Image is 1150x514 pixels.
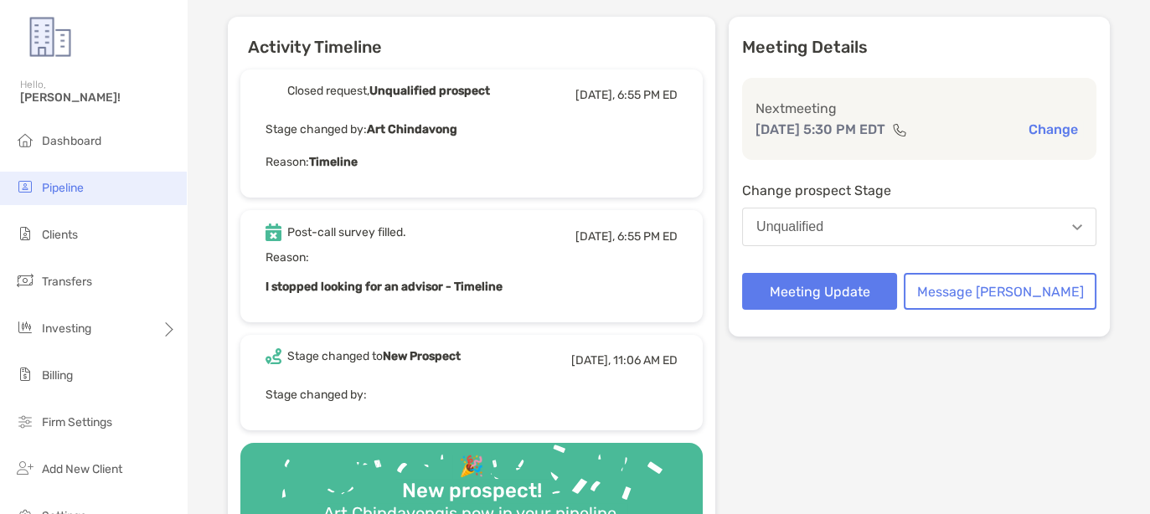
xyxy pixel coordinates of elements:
img: firm-settings icon [15,411,35,431]
p: Next meeting [755,98,1083,119]
b: I stopped looking for an advisor - Timeline [266,280,503,294]
p: Meeting Details [742,37,1096,58]
div: New prospect! [395,479,549,503]
span: Clients [42,228,78,242]
span: 6:55 PM ED [617,88,678,102]
span: Add New Client [42,462,122,476]
img: pipeline icon [15,177,35,197]
button: Meeting Update [742,273,897,310]
span: Firm Settings [42,415,112,429]
h6: Activity Timeline [228,17,715,57]
span: Investing [42,321,91,336]
span: [DATE], [575,229,615,244]
span: Pipeline [42,181,84,195]
b: Art Chindavong [367,122,457,136]
b: New Prospect [383,349,461,363]
div: Post-call survey filled. [287,225,406,239]
div: 🎉 [452,455,491,479]
span: [DATE], [575,88,615,102]
img: Event icon [266,224,281,241]
img: add_new_client icon [15,458,35,478]
span: 11:06 AM ED [613,353,678,368]
img: investing icon [15,317,35,337]
b: Timeline [309,155,358,169]
img: Event icon [266,83,281,99]
img: clients icon [15,224,35,244]
span: Dashboard [42,134,101,148]
p: Stage changed by: [266,119,678,140]
img: Open dropdown arrow [1072,224,1082,230]
img: communication type [892,123,907,136]
img: billing icon [15,364,35,384]
b: Unqualified prospect [369,84,490,98]
div: Unqualified [756,219,823,234]
p: Stage changed by: [266,384,678,405]
span: 6:55 PM ED [617,229,678,244]
button: Change [1024,121,1083,138]
span: Billing [42,368,73,383]
p: Change prospect Stage [742,180,1096,201]
p: [DATE] 5:30 PM EDT [755,119,885,140]
span: [DATE], [571,353,611,368]
img: transfers icon [15,270,35,290]
img: dashboard icon [15,130,35,150]
div: Closed request, [287,84,490,98]
span: [PERSON_NAME]! [20,90,177,105]
div: Stage changed to [287,349,461,363]
img: Zoe Logo [20,7,80,67]
button: Unqualified [742,208,1096,246]
span: Reason: [266,250,678,297]
span: Transfers [42,275,92,289]
button: Message [PERSON_NAME] [904,273,1096,310]
img: Event icon [266,348,281,364]
p: Reason: [266,152,678,172]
